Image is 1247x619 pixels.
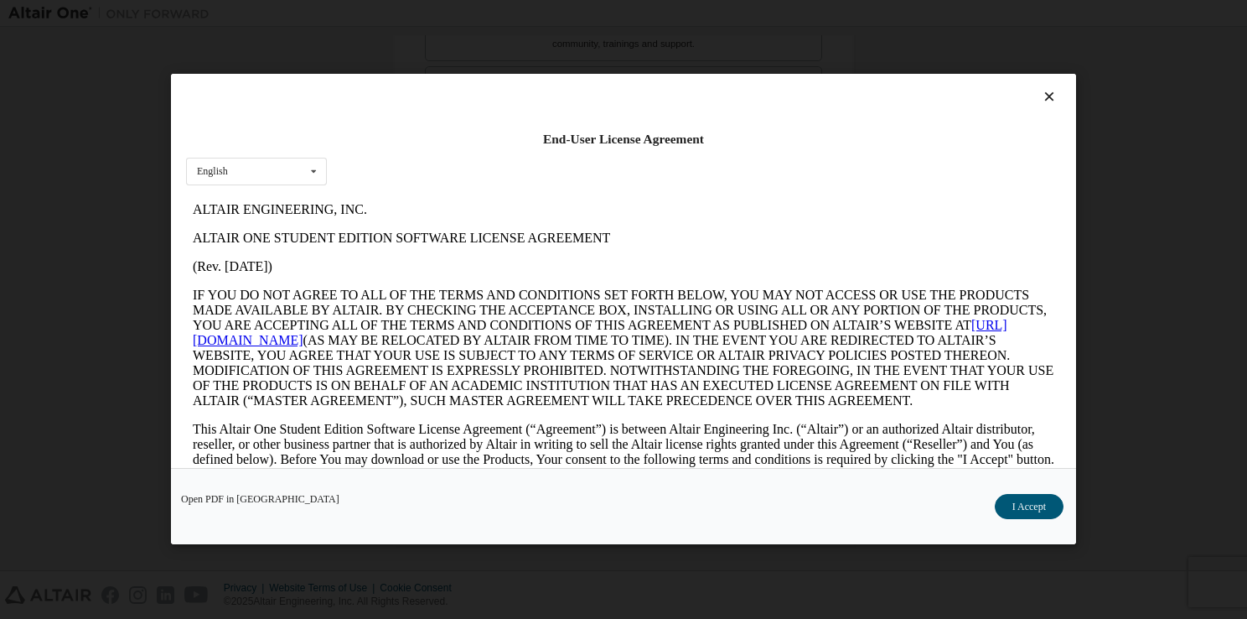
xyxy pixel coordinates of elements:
p: This Altair One Student Edition Software License Agreement (“Agreement”) is between Altair Engine... [7,226,868,287]
div: End-User License Agreement [186,131,1061,148]
div: English [197,167,228,177]
p: (Rev. [DATE]) [7,64,868,79]
a: Open PDF in [GEOGRAPHIC_DATA] [181,495,339,505]
button: I Accept [995,495,1063,520]
p: IF YOU DO NOT AGREE TO ALL OF THE TERMS AND CONDITIONS SET FORTH BELOW, YOU MAY NOT ACCESS OR USE... [7,92,868,213]
a: [URL][DOMAIN_NAME] [7,122,821,152]
p: ALTAIR ONE STUDENT EDITION SOFTWARE LICENSE AGREEMENT [7,35,868,50]
p: ALTAIR ENGINEERING, INC. [7,7,868,22]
